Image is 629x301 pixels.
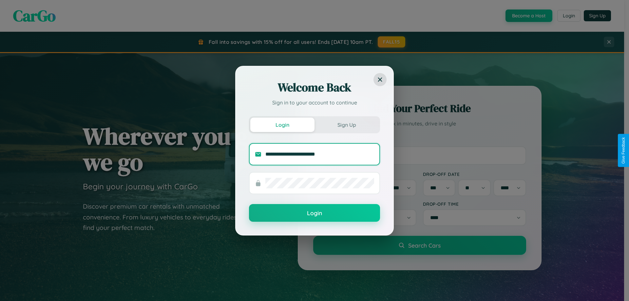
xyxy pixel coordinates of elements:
[314,118,379,132] button: Sign Up
[249,80,380,95] h2: Welcome Back
[621,137,626,164] div: Give Feedback
[249,99,380,106] p: Sign in to your account to continue
[249,204,380,222] button: Login
[250,118,314,132] button: Login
